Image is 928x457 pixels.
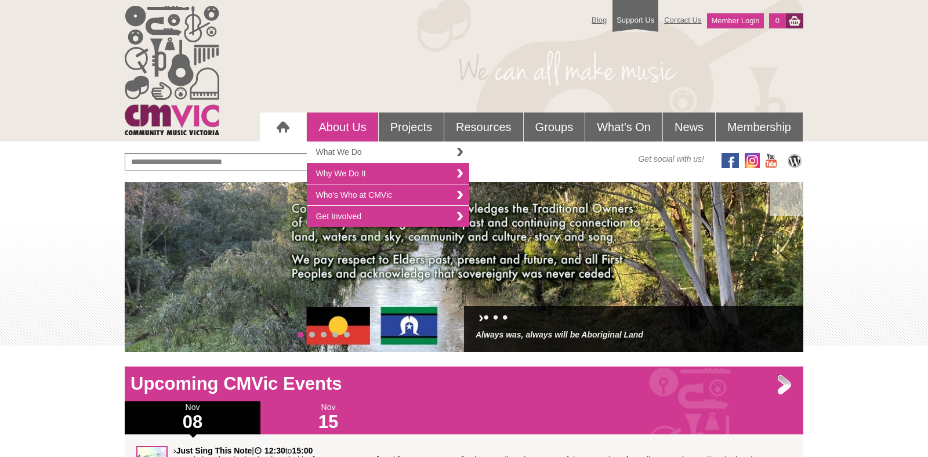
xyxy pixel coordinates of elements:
a: Groups [524,113,585,142]
h1: 15 [260,413,396,431]
a: News [663,113,715,142]
a: About Us [307,113,378,142]
img: cmvic_logo.png [125,6,219,135]
a: Who's Who at CMVic [307,184,469,206]
a: Always was, always will be Aboriginal Land [476,330,643,339]
a: Member Login [707,13,763,28]
a: Get Involved [307,206,469,227]
img: icon-instagram.png [745,153,760,168]
strong: Just Sing This Note [176,446,252,455]
div: Nov [260,401,396,434]
a: Projects [379,113,444,142]
a: What We Do [307,142,469,163]
span: Get social with us! [638,153,704,165]
h2: › [476,312,792,329]
a: What's On [585,113,662,142]
h1: 08 [125,413,260,431]
a: Contact Us [658,10,707,30]
strong: 15:00 [292,446,313,455]
a: Resources [444,113,523,142]
strong: 12:30 [264,446,285,455]
a: • • • [484,309,508,326]
a: Membership [716,113,803,142]
div: Nov [125,401,260,434]
img: CMVic Blog [786,153,803,168]
a: Why We Do It [307,163,469,184]
h1: Upcoming CMVic Events [125,372,803,396]
a: 0 [769,13,786,28]
a: Blog [586,10,612,30]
